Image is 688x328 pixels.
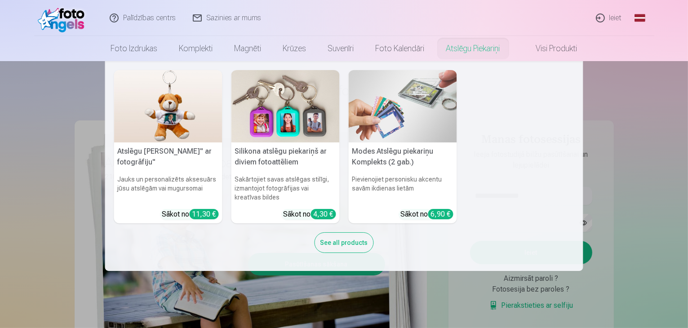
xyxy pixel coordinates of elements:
div: 4,30 € [311,209,336,219]
h5: Modes Atslēgu piekariņu Komplekts (2 gab.) [349,142,457,171]
a: Visi produkti [511,36,588,61]
img: /fa1 [38,4,89,32]
div: See all products [315,232,374,253]
div: 11,30 € [190,209,219,219]
div: Sākot no [401,209,453,220]
a: Komplekti [169,36,224,61]
a: Foto izdrukas [100,36,169,61]
a: Krūzes [272,36,317,61]
a: Atslēgu piekariņš Lācītis" ar fotogrāfiju"Atslēgu [PERSON_NAME]" ar fotogrāfiju"Jauks un personal... [114,70,222,223]
a: Suvenīri [317,36,365,61]
img: Atslēgu piekariņš Lācītis" ar fotogrāfiju" [114,70,222,142]
a: Silikona atslēgu piekariņš ar diviem fotoattēliemSilikona atslēgu piekariņš ar diviem fotoattēlie... [231,70,340,223]
div: Sākot no [162,209,219,220]
h5: Silikona atslēgu piekariņš ar diviem fotoattēliem [231,142,340,171]
h6: Pievienojiet personisku akcentu savām ikdienas lietām [349,171,457,205]
h6: Jauks un personalizēts aksesuārs jūsu atslēgām vai mugursomai [114,171,222,205]
a: Modes Atslēgu piekariņu Komplekts (2 gab.)Modes Atslēgu piekariņu Komplekts (2 gab.)Pievienojiet ... [349,70,457,223]
a: Foto kalendāri [365,36,435,61]
h6: Sakārtojiet savas atslēgas stilīgi, izmantojot fotogrāfijas vai kreatīvas bildes [231,171,340,205]
img: Silikona atslēgu piekariņš ar diviem fotoattēliem [231,70,340,142]
div: Sākot no [284,209,336,220]
img: Modes Atslēgu piekariņu Komplekts (2 gab.) [349,70,457,142]
a: Magnēti [224,36,272,61]
h5: Atslēgu [PERSON_NAME]" ar fotogrāfiju" [114,142,222,171]
a: Atslēgu piekariņi [435,36,511,61]
div: 6,90 € [428,209,453,219]
a: See all products [315,237,374,247]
